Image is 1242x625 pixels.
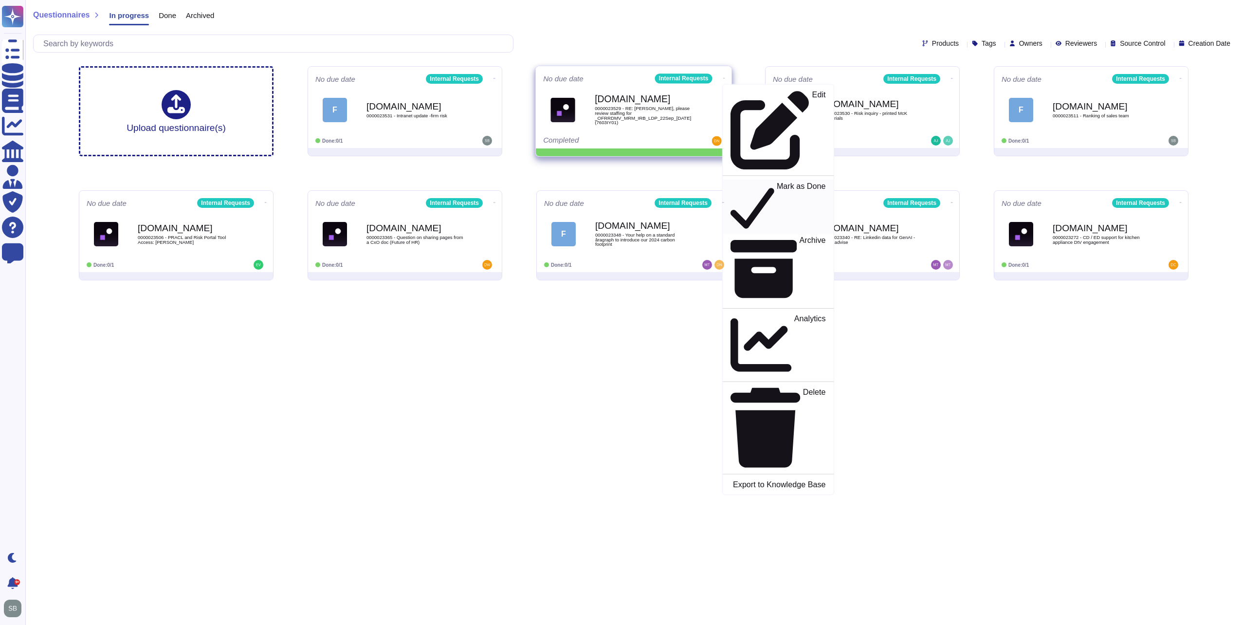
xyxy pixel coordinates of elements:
[943,136,953,146] img: user
[14,579,20,585] div: 9+
[482,136,492,146] img: user
[543,75,584,82] span: No due date
[426,198,483,208] div: Internal Requests
[982,40,996,47] span: Tags
[550,97,575,122] img: Logo
[323,222,347,246] img: Logo
[1053,102,1150,111] b: [DOMAIN_NAME]
[773,75,813,83] span: No due date
[543,136,664,146] div: Completed
[812,91,826,170] p: Edit
[127,90,226,132] div: Upload questionnaire(s)
[87,200,127,207] span: No due date
[733,481,825,489] p: Export to Knowledge Base
[794,315,826,376] p: Analytics
[595,106,693,125] span: 0000023529 - RE: [PERSON_NAME], please review staffing for _OFRRDMV_MRM_IRB_LDP_22Sep_[DATE] (760...
[315,200,355,207] span: No due date
[1002,75,1041,83] span: No due date
[38,35,513,52] input: Search by keywords
[655,74,712,83] div: Internal Requests
[1065,40,1097,47] span: Reviewers
[322,138,343,144] span: Done: 0/1
[366,223,464,233] b: [DOMAIN_NAME]
[551,222,576,246] div: F
[366,235,464,244] span: 0000023365 - Question on sharing pages from a CxO doc (Future of HR)
[931,260,941,270] img: user
[824,99,921,109] b: [DOMAIN_NAME]
[159,12,176,19] span: Done
[1169,260,1178,270] img: user
[315,75,355,83] span: No due date
[93,262,114,268] span: Done: 0/1
[482,260,492,270] img: user
[824,235,921,244] span: 0000023340 - RE: Linkedin data for GenAI - Firm advise
[2,598,28,619] button: user
[803,388,826,468] p: Delete
[1009,222,1033,246] img: Logo
[1112,198,1169,208] div: Internal Requests
[1169,136,1178,146] img: user
[426,74,483,84] div: Internal Requests
[824,223,921,233] b: [DOMAIN_NAME]
[655,198,712,208] div: Internal Requests
[723,312,834,378] a: Analytics
[702,260,712,270] img: user
[595,94,693,104] b: [DOMAIN_NAME]
[544,200,584,207] span: No due date
[723,89,834,172] a: Edit
[883,198,940,208] div: Internal Requests
[1053,235,1150,244] span: 0000023272 - CD / ED support for kitchen appliance DtV engagement
[1053,113,1150,118] span: 0000023511 - Ranking of sales team
[1112,74,1169,84] div: Internal Requests
[777,182,826,232] p: Mark as Done
[1188,40,1230,47] span: Creation Date
[322,262,343,268] span: Done: 0/1
[1120,40,1165,47] span: Source Control
[1009,98,1033,122] div: F
[712,136,722,146] img: user
[323,98,347,122] div: F
[595,221,693,230] b: [DOMAIN_NAME]
[1008,262,1029,268] span: Done: 0/1
[723,478,834,490] a: Export to Knowledge Base
[366,113,464,118] span: 0000023531 - Intranet update -firm risk
[824,111,921,120] span: 0000023530 - Risk inquiry - printed McK materials
[186,12,214,19] span: Archived
[33,11,90,19] span: Questionnaires
[138,223,235,233] b: [DOMAIN_NAME]
[254,260,263,270] img: user
[197,198,254,208] div: Internal Requests
[1053,223,1150,233] b: [DOMAIN_NAME]
[366,102,464,111] b: [DOMAIN_NAME]
[883,74,940,84] div: Internal Requests
[932,40,959,47] span: Products
[109,12,149,19] span: In progress
[94,222,118,246] img: Logo
[931,136,941,146] img: user
[1019,40,1042,47] span: Owners
[551,262,571,268] span: Done: 0/1
[800,236,826,302] p: Archive
[723,386,834,470] a: Delete
[723,180,834,234] a: Mark as Done
[943,260,953,270] img: user
[723,234,834,304] a: Archive
[138,235,235,244] span: 0000023506 - PRACL and Risk Portal Tool Access: [PERSON_NAME]
[1002,200,1041,207] span: No due date
[4,600,21,617] img: user
[1008,138,1029,144] span: Done: 0/1
[714,260,724,270] img: user
[595,233,693,247] span: 0000023348 - Your help on a standard âragraph to introduce our 2024 carbon footprint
